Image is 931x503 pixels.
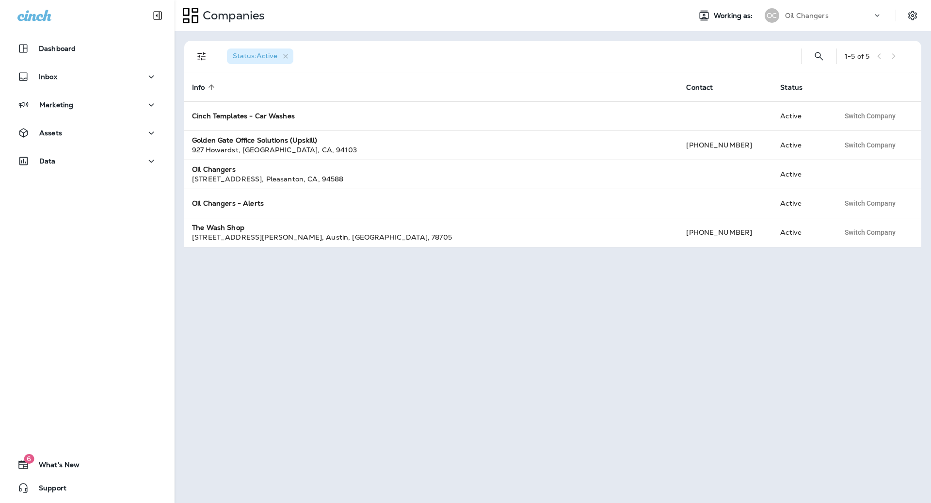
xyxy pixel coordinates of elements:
[39,73,57,81] p: Inbox
[24,454,34,464] span: 6
[199,8,265,23] p: Companies
[192,47,211,66] button: Filters
[192,199,264,208] strong: Oil Changers - Alerts
[39,129,62,137] p: Assets
[192,136,317,145] strong: Golden Gate Office Solutions (Upskill)
[845,200,896,207] span: Switch Company
[192,112,295,120] strong: Cinch Templates - Car Washes
[785,12,829,19] p: Oil Changers
[39,101,73,109] p: Marketing
[845,229,896,236] span: Switch Company
[845,113,896,119] span: Switch Company
[10,151,165,171] button: Data
[192,165,236,174] strong: Oil Changers
[772,130,832,160] td: Active
[678,130,772,160] td: [PHONE_NUMBER]
[10,67,165,86] button: Inbox
[192,223,244,232] strong: The Wash Shop
[192,174,671,184] div: [STREET_ADDRESS] , Pleasanton , CA , 94588
[29,461,80,472] span: What's New
[772,160,832,189] td: Active
[772,218,832,247] td: Active
[192,145,671,155] div: 927 Howardst , [GEOGRAPHIC_DATA] , CA , 94103
[772,101,832,130] td: Active
[809,47,829,66] button: Search Companies
[780,83,803,92] span: Status
[10,455,165,474] button: 6What's New
[686,83,725,92] span: Contact
[678,218,772,247] td: [PHONE_NUMBER]
[227,49,293,64] div: Status:Active
[39,45,76,52] p: Dashboard
[10,123,165,143] button: Assets
[845,142,896,148] span: Switch Company
[10,478,165,498] button: Support
[772,189,832,218] td: Active
[39,157,56,165] p: Data
[839,225,901,240] button: Switch Company
[714,12,755,20] span: Working as:
[233,51,277,60] span: Status : Active
[839,109,901,123] button: Switch Company
[904,7,921,24] button: Settings
[192,83,205,92] span: Info
[839,196,901,211] button: Switch Company
[845,52,869,60] div: 1 - 5 of 5
[192,83,218,92] span: Info
[686,83,713,92] span: Contact
[839,138,901,152] button: Switch Company
[144,6,171,25] button: Collapse Sidebar
[10,95,165,114] button: Marketing
[192,232,671,242] div: [STREET_ADDRESS][PERSON_NAME] , Austin , [GEOGRAPHIC_DATA] , 78705
[765,8,779,23] div: OC
[10,39,165,58] button: Dashboard
[29,484,66,496] span: Support
[780,83,815,92] span: Status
